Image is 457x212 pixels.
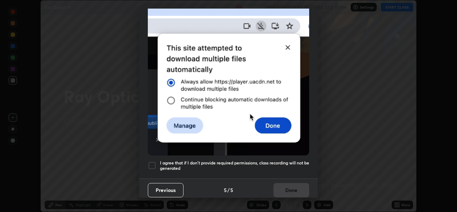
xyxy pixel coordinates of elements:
button: Previous [148,183,184,197]
h4: 5 [230,186,233,194]
h4: / [227,186,230,194]
h4: 5 [224,186,227,194]
h5: I agree that if I don't provide required permissions, class recording will not be generated [160,160,309,171]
